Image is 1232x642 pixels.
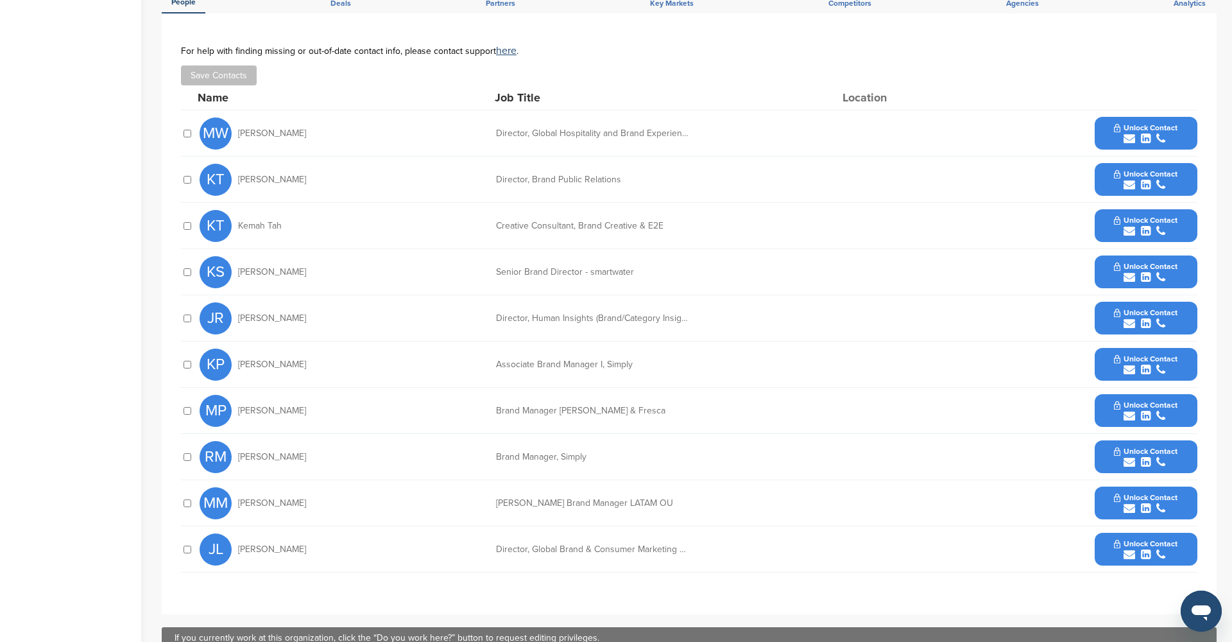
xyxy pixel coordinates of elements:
[496,221,689,230] div: Creative Consultant, Brand Creative & E2E
[496,268,689,277] div: Senior Brand Director - smartwater
[1114,493,1177,502] span: Unlock Contact
[1099,299,1193,338] button: Unlock Contact
[1114,447,1177,456] span: Unlock Contact
[1099,114,1193,153] button: Unlock Contact
[200,534,232,566] span: JL
[200,117,232,150] span: MW
[200,441,232,473] span: RM
[843,92,939,103] div: Location
[496,314,689,323] div: Director, Human Insights (Brand/Category Insights)
[1099,207,1193,245] button: Unlock Contact
[496,499,689,508] div: [PERSON_NAME] Brand Manager LATAM OU
[496,360,689,369] div: Associate Brand Manager I, Simply
[200,210,232,242] span: KT
[1099,345,1193,384] button: Unlock Contact
[495,92,687,103] div: Job Title
[1114,539,1177,548] span: Unlock Contact
[1099,438,1193,476] button: Unlock Contact
[200,349,232,381] span: KP
[238,314,306,323] span: [PERSON_NAME]
[238,453,306,462] span: [PERSON_NAME]
[238,268,306,277] span: [PERSON_NAME]
[238,129,306,138] span: [PERSON_NAME]
[496,44,517,57] a: here
[1114,123,1177,132] span: Unlock Contact
[496,406,689,415] div: Brand Manager [PERSON_NAME] & Fresca
[1181,591,1222,632] iframe: Button to launch messaging window
[1099,530,1193,569] button: Unlock Contact
[200,487,232,519] span: MM
[181,46,1197,56] div: For help with finding missing or out-of-date contact info, please contact support .
[1099,160,1193,199] button: Unlock Contact
[181,65,257,85] button: Save Contacts
[1114,216,1177,225] span: Unlock Contact
[200,395,232,427] span: MP
[200,256,232,288] span: KS
[200,302,232,334] span: JR
[1099,253,1193,291] button: Unlock Contact
[1114,401,1177,410] span: Unlock Contact
[238,545,306,554] span: [PERSON_NAME]
[198,92,339,103] div: Name
[1114,354,1177,363] span: Unlock Contact
[496,129,689,138] div: Director, Global Hospitality and Brand Experiences - Assets & Sports Partnerships
[238,360,306,369] span: [PERSON_NAME]
[1114,169,1177,178] span: Unlock Contact
[238,406,306,415] span: [PERSON_NAME]
[1099,392,1193,430] button: Unlock Contact
[1099,484,1193,523] button: Unlock Contact
[238,499,306,508] span: [PERSON_NAME]
[200,164,232,196] span: KT
[1114,308,1177,317] span: Unlock Contact
[496,545,689,554] div: Director, Global Brand & Consumer Marketing Analytics Operations
[496,453,689,462] div: Brand Manager, Simply
[496,175,689,184] div: Director, Brand Public Relations
[238,221,282,230] span: Kemah Tah
[1114,262,1177,271] span: Unlock Contact
[238,175,306,184] span: [PERSON_NAME]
